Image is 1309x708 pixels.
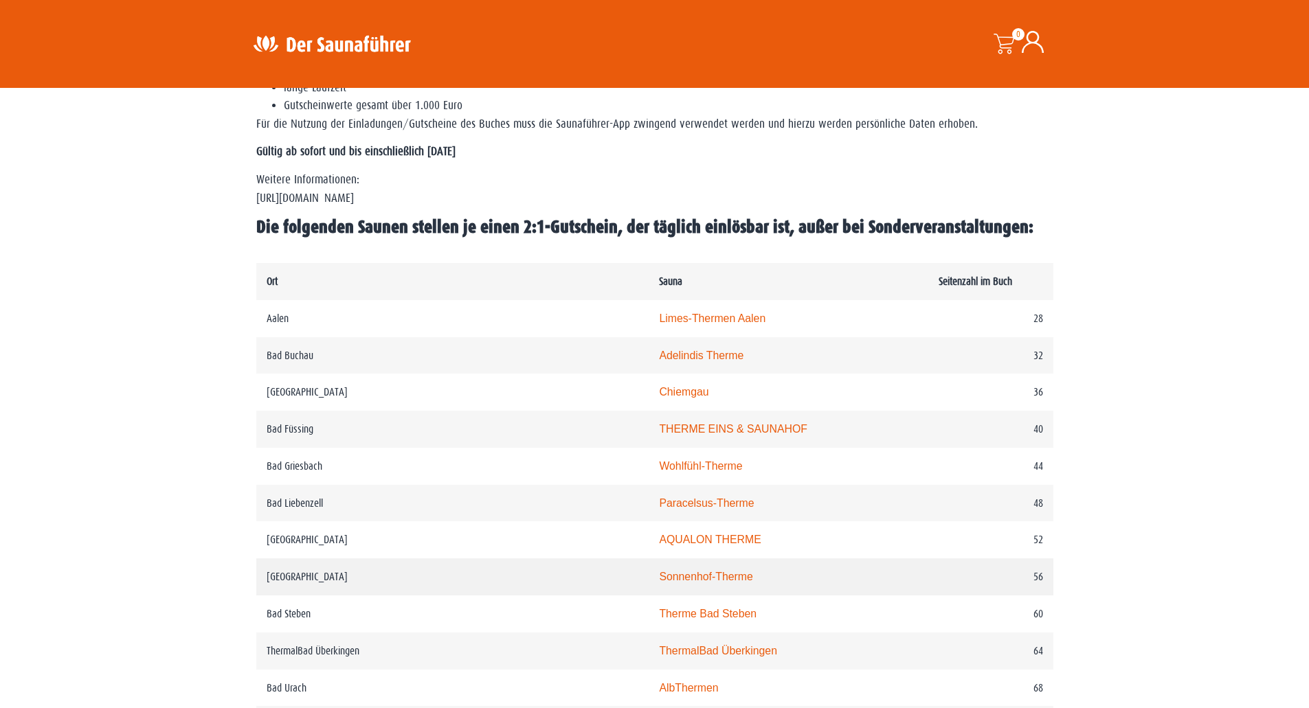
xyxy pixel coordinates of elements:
td: [GEOGRAPHIC_DATA] [256,374,649,411]
a: AlbThermen [659,682,718,694]
td: 68 [928,670,1053,707]
b: Sauna [659,275,682,287]
li: Gutscheinwerte gesamt über 1.000 Euro [284,97,1053,115]
li: lange Laufzeit [284,79,1053,97]
td: Bad Griesbach [256,448,649,485]
a: Chiemgau [659,386,708,398]
td: 56 [928,558,1053,595]
strong: Gültig ab sofort und bis einschließlich [DATE] [256,145,456,158]
td: [GEOGRAPHIC_DATA] [256,521,649,558]
span: 0 [1012,28,1025,41]
a: Paracelsus-Therme [659,497,754,509]
td: ThermalBad Überkingen [256,632,649,670]
td: 32 [928,337,1053,374]
a: ThermalBad Überkingen [659,645,777,656]
td: 52 [928,521,1053,558]
p: Für die Nutzung der Einladungen/Gutscheine des Buches muss die Saunaführer-App zwingend verwendet... [256,115,1053,133]
a: Sonnenhof-Therme [659,571,752,582]
td: 60 [928,595,1053,632]
td: Bad Steben [256,595,649,632]
a: Limes-Thermen Aalen [659,312,765,324]
td: Aalen [256,300,649,337]
td: [GEOGRAPHIC_DATA] [256,558,649,595]
td: Bad Buchau [256,337,649,374]
p: Weitere Informationen: [URL][DOMAIN_NAME] [256,171,1053,207]
a: Adelindis Therme [659,350,743,361]
a: AQUALON THERME [659,534,761,545]
td: 40 [928,411,1053,448]
td: Bad Füssing [256,411,649,448]
a: Therme Bad Steben [659,608,757,619]
td: 64 [928,632,1053,670]
b: Seitenzahl im Buch [939,275,1012,287]
td: 36 [928,374,1053,411]
a: Wohlfühl-Therme [659,460,742,472]
td: Bad Urach [256,670,649,707]
td: 28 [928,300,1053,337]
td: 44 [928,448,1053,485]
td: 48 [928,485,1053,522]
span: Die folgenden Saunen stellen je einen 2:1-Gutschein, der täglich einlösbar ist, außer bei Sonderv... [256,217,1033,237]
a: THERME EINS & SAUNAHOF [659,423,807,435]
b: Ort [267,275,278,287]
td: Bad Liebenzell [256,485,649,522]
